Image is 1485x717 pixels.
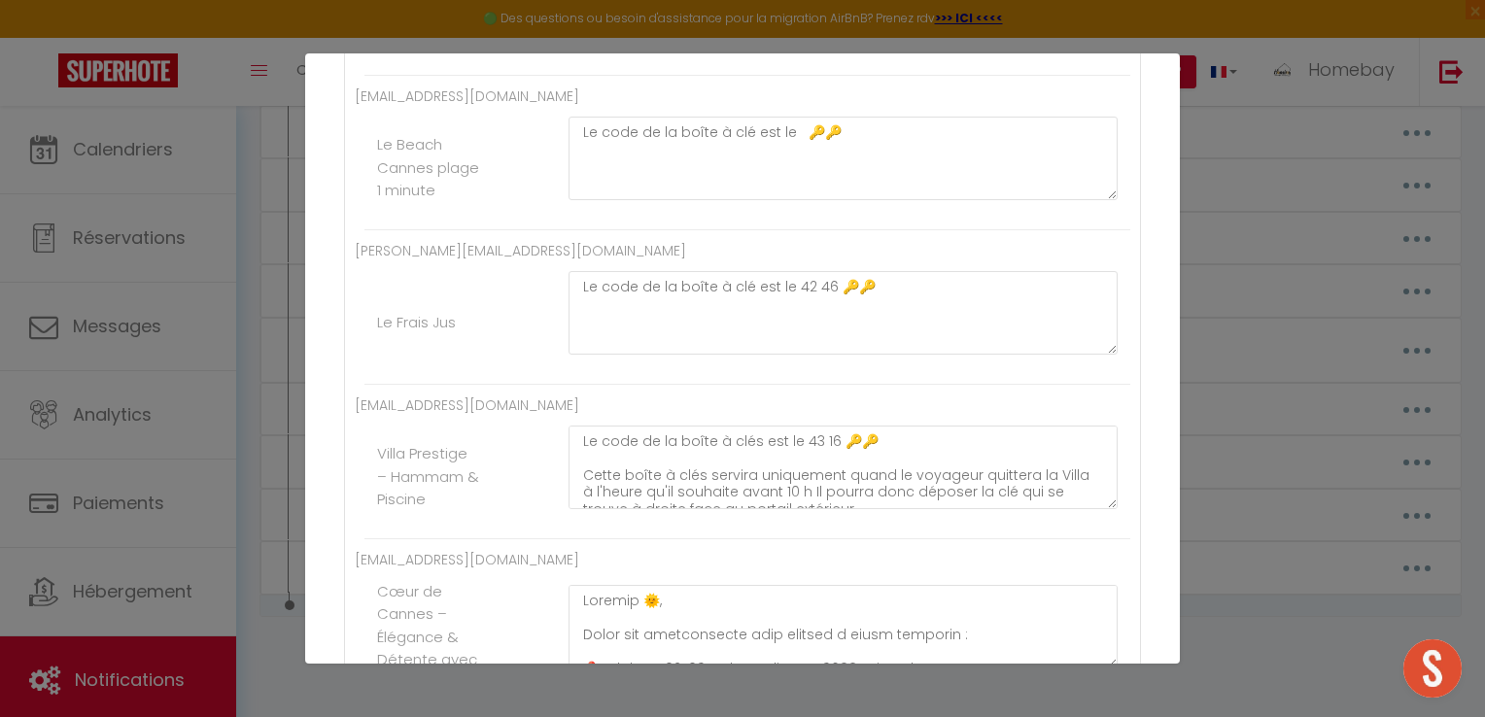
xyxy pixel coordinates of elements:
[377,133,479,202] label: Le Beach Cannes plage 1 minute
[1403,639,1462,698] div: Ouvrir le chat
[377,580,490,695] label: Cœur de Cannes –Élégance & Détente avec [PERSON_NAME]
[355,240,686,261] label: [PERSON_NAME][EMAIL_ADDRESS][DOMAIN_NAME]
[377,311,456,334] label: Le Frais Jus
[355,85,579,107] label: [EMAIL_ADDRESS][DOMAIN_NAME]
[355,394,579,416] label: [EMAIL_ADDRESS][DOMAIN_NAME]
[377,442,479,511] label: Villa Prestige – Hammam & Piscine
[355,549,579,570] label: [EMAIL_ADDRESS][DOMAIN_NAME]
